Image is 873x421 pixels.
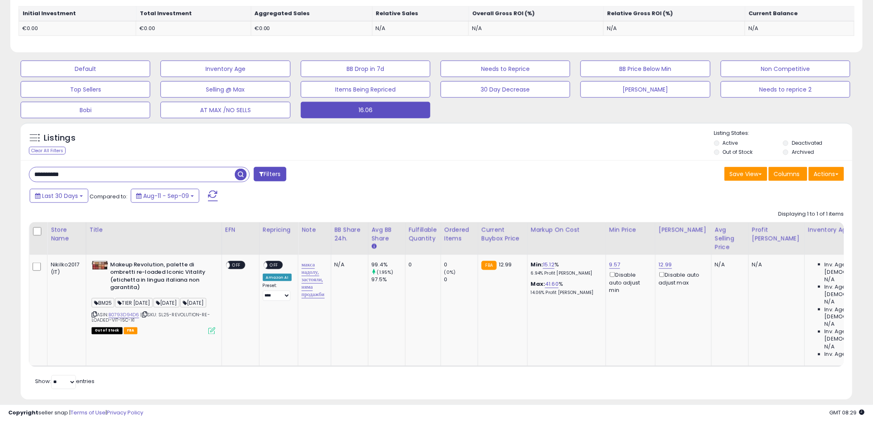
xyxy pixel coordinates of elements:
[659,270,705,287] div: Disable auto adjust max
[335,261,362,268] div: N/A
[469,6,604,21] th: Overall Gross ROI (%)
[267,261,281,268] span: OFF
[301,81,430,98] button: Items Being Repriced
[372,6,469,21] th: Relative Sales
[531,261,599,276] div: %
[251,6,372,21] th: Aggregated Sales
[124,327,138,334] span: FBA
[136,6,251,21] th: Total Investment
[21,102,150,118] button: Bobi
[714,129,852,137] p: Listing States:
[92,261,108,270] img: 41bPk+4E0iS._SL40_.jpg
[409,261,434,268] div: 0
[44,132,76,144] h5: Listings
[481,226,524,243] div: Current Buybox Price
[580,81,710,98] button: [PERSON_NAME]
[723,139,738,146] label: Active
[21,61,150,77] button: Default
[8,409,143,417] div: seller snap | |
[444,261,478,268] div: 0
[251,21,372,36] td: €0.00
[92,261,215,334] div: ASIN:
[302,226,328,234] div: Note
[745,6,854,21] th: Current Balance
[752,261,798,268] div: N/A
[721,61,850,77] button: Non Competitive
[531,226,602,234] div: Markup on Cost
[372,21,469,36] td: N/A
[263,274,292,281] div: Amazon AI
[604,6,745,21] th: Relative Gross ROI (%)
[21,81,150,98] button: Top Sellers
[659,226,708,234] div: [PERSON_NAME]
[160,61,290,77] button: Inventory Age
[792,139,823,146] label: Deactivated
[29,147,66,155] div: Clear All Filters
[745,21,854,36] td: N/A
[51,261,80,276] div: Nikilko2017 (IT)
[825,343,835,351] span: N/A
[107,409,143,416] a: Privacy Policy
[92,327,123,334] span: All listings that are currently out of stock and unavailable for purchase on Amazon
[531,290,599,296] p: 14.06% Profit [PERSON_NAME]
[444,276,478,283] div: 0
[499,261,512,268] span: 12.99
[409,226,437,243] div: Fulfillable Quantity
[825,276,835,283] span: N/A
[752,226,801,243] div: Profit [PERSON_NAME]
[372,243,377,250] small: Avg BB Share.
[609,261,621,269] a: 9.57
[263,283,292,301] div: Preset:
[42,192,78,200] span: Last 30 Days
[580,61,710,77] button: BB Price Below Min
[90,193,127,200] span: Compared to:
[302,261,325,299] a: макса надолу, застояли, няма продажби
[92,298,115,308] span: BM25
[115,298,153,308] span: TIER [DATE]
[531,280,545,288] b: Max:
[441,61,570,77] button: Needs to Reprice
[35,378,94,386] span: Show: entries
[444,269,456,275] small: (0%)
[830,409,865,416] span: 2025-10-10 08:29 GMT
[469,21,604,36] td: N/A
[8,409,38,416] strong: Copyright
[160,102,290,118] button: AT MAX /NO SELLS
[71,409,106,416] a: Terms of Use
[715,261,742,268] div: N/A
[724,167,767,181] button: Save View
[19,6,136,21] th: Initial Investment
[51,226,83,243] div: Store Name
[545,280,559,288] a: 41.60
[30,189,88,203] button: Last 30 Days
[531,261,543,268] b: Min:
[543,261,554,269] a: 15.12
[444,226,474,243] div: Ordered Items
[225,226,256,234] div: EFN
[769,167,807,181] button: Columns
[481,261,497,270] small: FBA
[136,21,251,36] td: €0.00
[110,261,210,294] b: Makeup Revolution, palette di ombretti re-loaded Iconic Vitality (etichetta in lingua italiana no...
[531,270,599,276] p: 6.94% Profit [PERSON_NAME]
[715,226,745,252] div: Avg Selling Price
[792,148,814,155] label: Archived
[19,21,136,36] td: €0.00
[160,81,290,98] button: Selling @ Max
[109,311,139,318] a: B0793D94D6
[230,261,243,268] span: OFF
[531,280,599,296] div: %
[825,351,868,358] span: Inv. Age 181 Plus:
[153,298,179,308] span: [DATE]
[723,148,753,155] label: Out of Stock
[301,61,430,77] button: BB Drop in 7d
[92,311,210,324] span: | SKU: SL25-REVOLUTION-RE-LOADED-VIT-15C-X1
[90,226,218,234] div: Title
[825,321,835,328] span: N/A
[180,298,206,308] span: [DATE]
[372,226,402,243] div: Avg BB Share
[609,226,652,234] div: Min Price
[774,170,800,178] span: Columns
[377,269,394,275] small: (1.95%)
[335,226,365,243] div: BB Share 24h.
